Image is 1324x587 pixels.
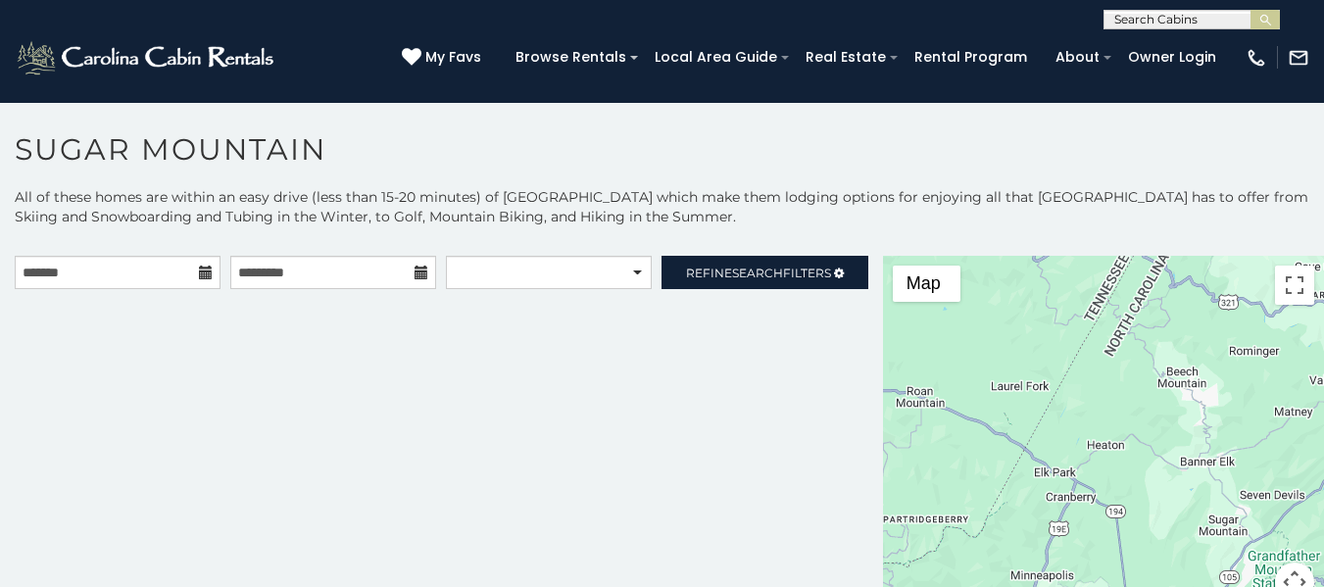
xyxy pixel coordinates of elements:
a: My Favs [402,47,486,69]
a: Real Estate [796,42,896,73]
button: Change map style [893,266,960,302]
a: About [1046,42,1109,73]
a: RefineSearchFilters [662,256,867,289]
span: Map [907,273,941,293]
button: Toggle fullscreen view [1275,266,1314,305]
a: Owner Login [1118,42,1226,73]
span: Search [732,266,783,280]
img: phone-regular-white.png [1246,47,1267,69]
a: Local Area Guide [645,42,787,73]
span: My Favs [425,47,481,68]
a: Rental Program [905,42,1037,73]
img: White-1-2.png [15,38,279,77]
a: Browse Rentals [506,42,636,73]
span: Refine Filters [686,266,831,280]
img: mail-regular-white.png [1288,47,1309,69]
